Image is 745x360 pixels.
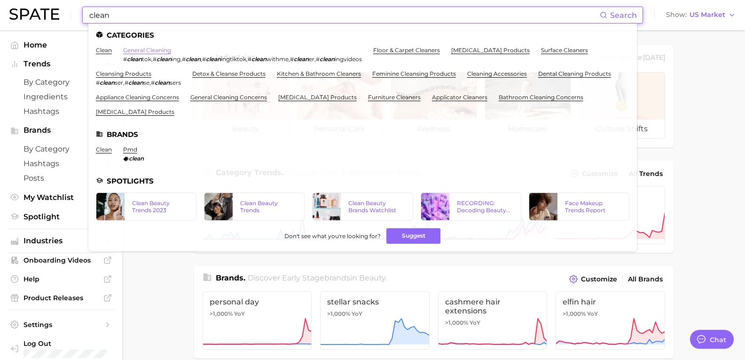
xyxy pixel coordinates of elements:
span: personal day [210,297,305,306]
span: cashmere hair extensions [445,297,541,315]
em: clean [294,56,309,63]
span: Spotlight [24,212,99,221]
em: clean [128,79,143,86]
span: by Category [24,144,99,153]
a: personal day>1,000% YoY [203,291,312,350]
a: dental cleaning products [538,70,611,77]
div: RECORDING: Decoding Beauty Trends & Platform Dynamics on Google, TikTok & Instagram [457,200,513,214]
span: >1,000% [563,310,586,317]
a: bathroom cleaning concerns [499,94,583,101]
a: Onboarding Videos [8,253,115,267]
button: Brands [8,123,115,137]
span: YoY [234,310,245,318]
a: cleansing products [96,70,151,77]
span: YoY [470,319,480,327]
input: Search here for a brand, industry, or ingredient [88,7,600,23]
span: Discover Early Stage brands in . [248,273,387,282]
a: clean [96,47,112,54]
li: Categories [96,31,629,39]
span: # [290,56,294,63]
div: Face Makeup Trends Report [565,200,621,214]
span: Log Out [24,339,119,348]
a: Product Releases [8,291,115,305]
a: Hashtags [8,104,115,119]
span: # [125,79,128,86]
a: Posts [8,171,115,185]
li: Spotlights [96,177,629,185]
a: Spotlight [8,209,115,224]
a: [MEDICAL_DATA] products [451,47,530,54]
span: Industries [24,237,99,245]
a: Ingredients [8,89,115,104]
span: Product Releases [24,294,99,302]
span: Don't see what you're looking for? [284,232,381,240]
a: surface cleaners [541,47,588,54]
a: clean [96,146,112,153]
span: Hashtags [24,159,99,168]
em: clean [320,56,335,63]
span: withme [267,56,289,63]
a: My Watchlist [8,190,115,205]
button: ShowUS Market [664,9,738,21]
button: Trends [8,57,115,71]
a: kitchen & bathroom cleaners [277,70,361,77]
a: [MEDICAL_DATA] products [278,94,357,101]
span: YoY [352,310,362,318]
a: feminine cleansing products [372,70,456,77]
em: clean [100,79,115,86]
span: >1,000% [327,310,350,317]
a: general cleaning [123,47,171,54]
a: general cleaning concerns [190,94,267,101]
span: Posts [24,174,99,183]
span: # [151,79,155,86]
a: floor & carpet cleaners [373,47,440,54]
em: clean [155,79,170,86]
button: Industries [8,234,115,248]
img: SPATE [9,8,59,20]
span: elfin hair [563,297,658,306]
a: Help [8,272,115,286]
span: # [182,56,186,63]
span: ser [115,79,123,86]
span: # [96,79,100,86]
a: cashmere hair extensions>1,000% YoY [438,291,548,350]
em: clean [157,56,172,63]
a: Face Makeup Trends Report [529,192,629,221]
a: Clean Beauty Trends [204,192,305,221]
span: >1,000% [210,310,233,317]
span: YoY [587,310,598,318]
a: Clean Beauty Brands Watchlist [312,192,413,221]
em: clean [186,56,201,63]
a: RECORDING: Decoding Beauty Trends & Platform Dynamics on Google, TikTok & Instagram [421,192,521,221]
span: Home [24,40,99,49]
span: Hashtags [24,107,99,116]
span: Show [666,12,687,17]
li: Brands [96,130,629,138]
div: Clean Beauty Brands Watchlist [348,200,405,214]
span: er [309,56,314,63]
a: Hashtags [8,156,115,171]
span: beauty [359,273,385,282]
a: stellar snacks>1,000% YoY [320,291,430,350]
span: # [316,56,320,63]
a: by Category [8,75,115,89]
span: Onboarding Videos [24,256,99,264]
span: Help [24,275,99,283]
span: # [248,56,251,63]
a: Clean Beauty Trends 2023 [96,192,196,221]
span: All Trends [629,170,663,178]
a: All Trends [627,168,665,180]
span: All Brands [628,275,663,283]
span: # [123,56,127,63]
span: stellar snacks [327,297,423,306]
a: pmd [123,146,137,153]
span: Brands [24,126,99,135]
span: Brands . [216,273,245,282]
a: elfin hair>1,000% YoY [556,291,665,350]
span: >1,000% [445,319,468,326]
a: Home [8,38,115,52]
div: , , , , , , [123,56,362,63]
a: applicator cleaners [432,94,487,101]
span: Trends [24,60,99,68]
span: se [143,79,149,86]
